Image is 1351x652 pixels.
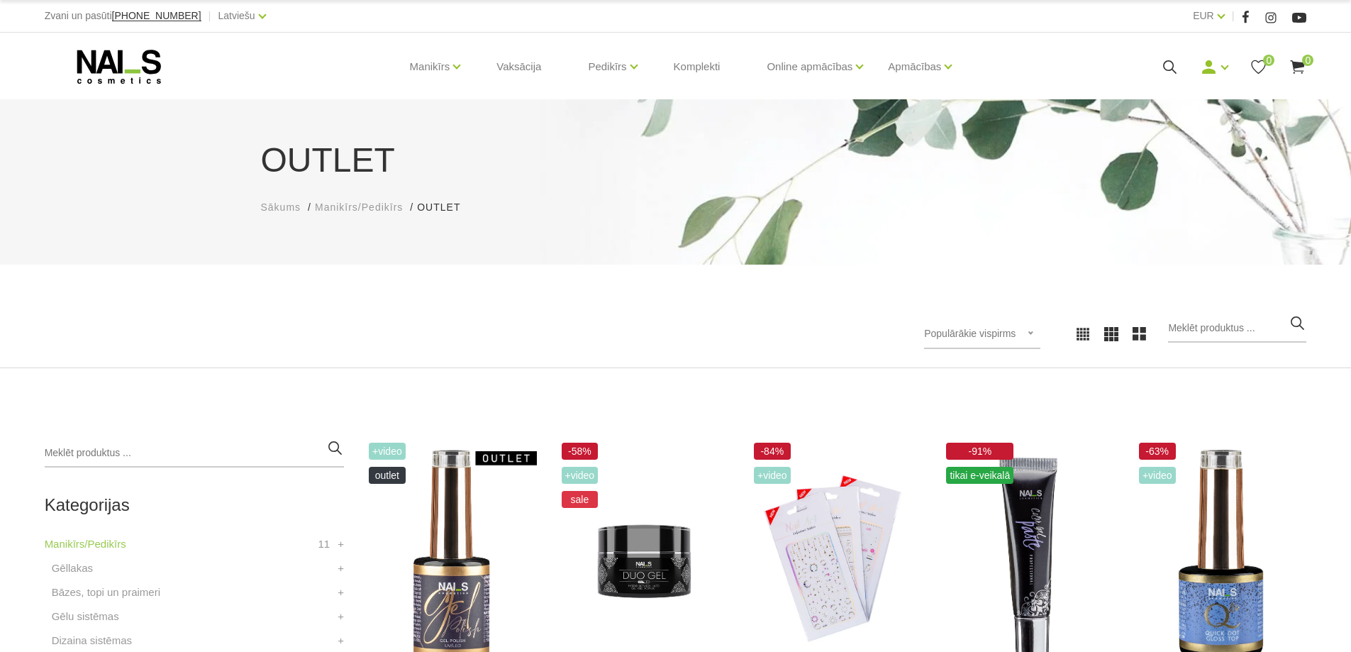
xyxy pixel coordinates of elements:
a: + [338,608,344,625]
a: 0 [1289,58,1306,76]
a: Manikīrs/Pedikīrs [315,200,403,215]
a: + [338,560,344,577]
h1: OUTLET [261,135,1091,186]
a: + [338,584,344,601]
span: Sākums [261,201,301,213]
span: -63% [1139,443,1176,460]
input: Meklēt produktus ... [45,439,344,468]
span: +Video [562,467,599,484]
a: + [338,632,344,649]
a: Latviešu [218,7,255,24]
div: Zvani un pasūti [45,7,201,25]
a: Komplekti [662,33,732,101]
a: Vaksācija [485,33,552,101]
span: | [1232,7,1235,25]
span: +Video [754,467,791,484]
span: 11 [318,536,330,553]
a: Manikīrs/Pedikīrs [45,536,126,553]
span: +Video [369,443,406,460]
a: [PHONE_NUMBER] [112,11,201,21]
span: 0 [1263,55,1274,66]
a: Online apmācības [767,38,852,95]
span: -91% [946,443,1013,460]
span: [PHONE_NUMBER] [112,10,201,21]
span: tikai e-veikalā [946,467,1013,484]
span: OUTLET [369,467,406,484]
span: | [209,7,211,25]
a: EUR [1193,7,1214,24]
a: Bāzes, topi un praimeri [52,584,160,601]
a: Sākums [261,200,301,215]
span: -58% [562,443,599,460]
a: Pedikīrs [588,38,626,95]
input: Meklēt produktus ... [1168,314,1306,343]
h2: Kategorijas [45,496,344,514]
a: 0 [1250,58,1267,76]
a: Gēllakas [52,560,93,577]
span: -84% [754,443,791,460]
li: OUTLET [417,200,474,215]
a: Manikīrs [410,38,450,95]
span: 0 [1302,55,1313,66]
span: Manikīrs/Pedikīrs [315,201,403,213]
a: Dizaina sistēmas [52,632,132,649]
span: +Video [1139,467,1176,484]
a: Gēlu sistēmas [52,608,119,625]
span: sale [562,491,599,508]
a: Apmācības [888,38,941,95]
a: + [338,536,344,553]
span: Populārākie vispirms [924,328,1016,339]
